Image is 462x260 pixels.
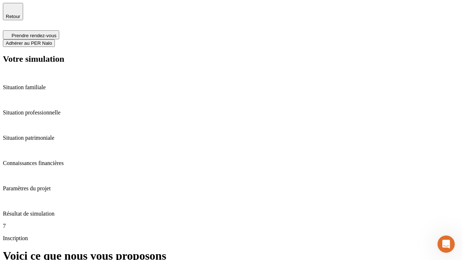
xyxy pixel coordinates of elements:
[3,109,459,116] p: Situation professionnelle
[3,39,55,47] button: Adhérer au PER Nalo
[437,235,455,253] iframe: Intercom live chat
[3,185,459,192] p: Paramètres du projet
[3,54,459,64] h2: Votre simulation
[3,223,459,229] p: 7
[3,135,459,141] p: Situation patrimoniale
[3,211,459,217] p: Résultat de simulation
[12,33,56,38] span: Prendre rendez-vous
[3,235,459,242] p: Inscription
[3,3,23,20] button: Retour
[6,40,52,46] span: Adhérer au PER Nalo
[6,14,20,19] span: Retour
[3,160,459,166] p: Connaissances financières
[3,84,459,91] p: Situation familiale
[3,30,59,39] button: Prendre rendez-vous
